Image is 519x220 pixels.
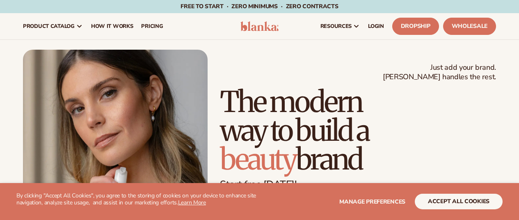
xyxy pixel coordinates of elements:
a: Dropship [392,18,439,35]
span: Manage preferences [339,198,405,206]
h1: The modern way to build a brand [220,87,496,174]
a: How It Works [87,13,137,39]
span: product catalog [23,23,75,30]
span: LOGIN [368,23,384,30]
button: accept all cookies [415,194,503,209]
a: Learn More [178,199,206,206]
a: Wholesale [443,18,496,35]
span: resources [320,23,352,30]
span: Just add your brand. [PERSON_NAME] handles the rest. [383,63,496,82]
span: pricing [141,23,163,30]
span: beauty [220,141,296,177]
span: How It Works [91,23,133,30]
a: pricing [137,13,167,39]
button: Manage preferences [339,194,405,209]
p: By clicking "Accept All Cookies", you agree to the storing of cookies on your device to enhance s... [16,192,260,206]
a: resources [316,13,364,39]
a: LOGIN [364,13,388,39]
a: product catalog [19,13,87,39]
span: Free to start · ZERO minimums · ZERO contracts [181,2,338,10]
p: Start free [DATE]! [220,179,496,190]
img: logo [240,21,279,31]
